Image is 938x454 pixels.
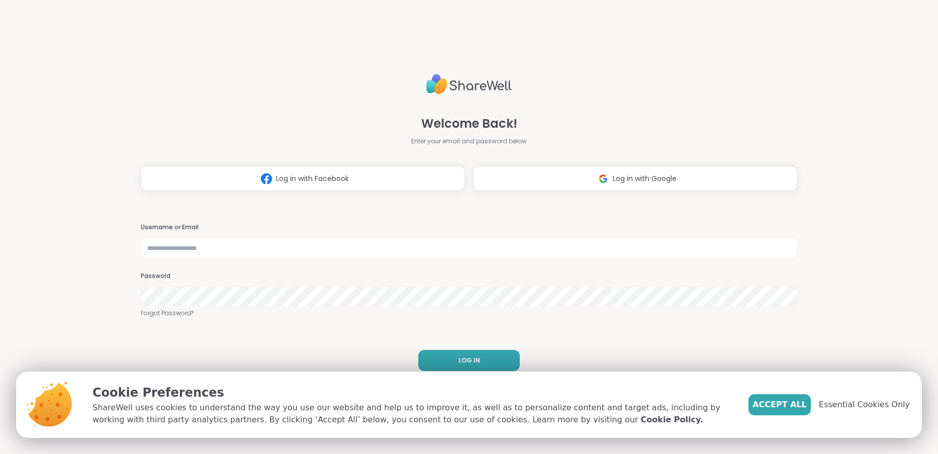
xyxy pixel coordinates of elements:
[141,272,797,281] h3: Password
[613,173,677,184] span: Log in with Google
[753,399,807,411] span: Accept All
[276,173,349,184] span: Log in with Facebook
[257,169,276,188] img: ShareWell Logomark
[819,399,910,411] span: Essential Cookies Only
[141,309,797,318] a: Forgot Password?
[92,384,732,402] p: Cookie Preferences
[92,402,732,426] p: ShareWell uses cookies to understand the way you use our website and help us to improve it, as we...
[748,394,811,415] button: Accept All
[411,137,527,146] span: Enter your email and password below
[641,414,703,426] a: Cookie Policy.
[141,223,797,232] h3: Username or Email
[594,169,613,188] img: ShareWell Logomark
[418,350,520,371] button: LOG IN
[473,166,797,191] button: Log in with Google
[426,70,512,99] img: ShareWell Logo
[141,166,465,191] button: Log in with Facebook
[458,356,480,365] span: LOG IN
[421,115,517,133] span: Welcome Back!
